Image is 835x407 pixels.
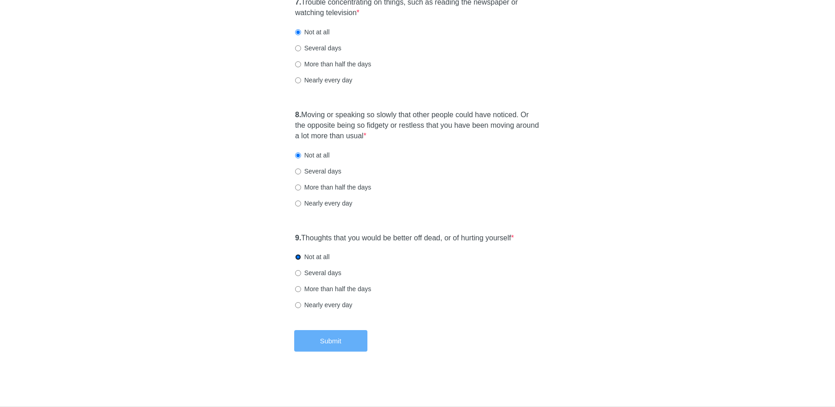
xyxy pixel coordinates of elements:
label: Not at all [295,252,329,261]
label: Thoughts that you would be better off dead, or of hurting yourself [295,233,514,244]
strong: 8. [295,111,301,119]
input: More than half the days [295,286,301,292]
label: Moving or speaking so slowly that other people could have noticed. Or the opposite being so fidge... [295,110,540,141]
input: Several days [295,168,301,174]
label: Several days [295,43,341,53]
input: Several days [295,45,301,51]
label: Not at all [295,27,329,37]
input: Nearly every day [295,302,301,308]
input: Nearly every day [295,201,301,206]
input: More than half the days [295,61,301,67]
input: Not at all [295,152,301,158]
label: Several days [295,167,341,176]
input: Several days [295,270,301,276]
label: Several days [295,268,341,277]
input: Nearly every day [295,77,301,83]
strong: 9. [295,234,301,242]
label: Nearly every day [295,199,352,208]
input: More than half the days [295,185,301,190]
input: Not at all [295,254,301,260]
label: More than half the days [295,284,371,293]
input: Not at all [295,29,301,35]
label: Not at all [295,151,329,160]
button: Submit [294,330,367,352]
label: More than half the days [295,183,371,192]
label: More than half the days [295,60,371,69]
label: Nearly every day [295,300,352,309]
label: Nearly every day [295,76,352,85]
